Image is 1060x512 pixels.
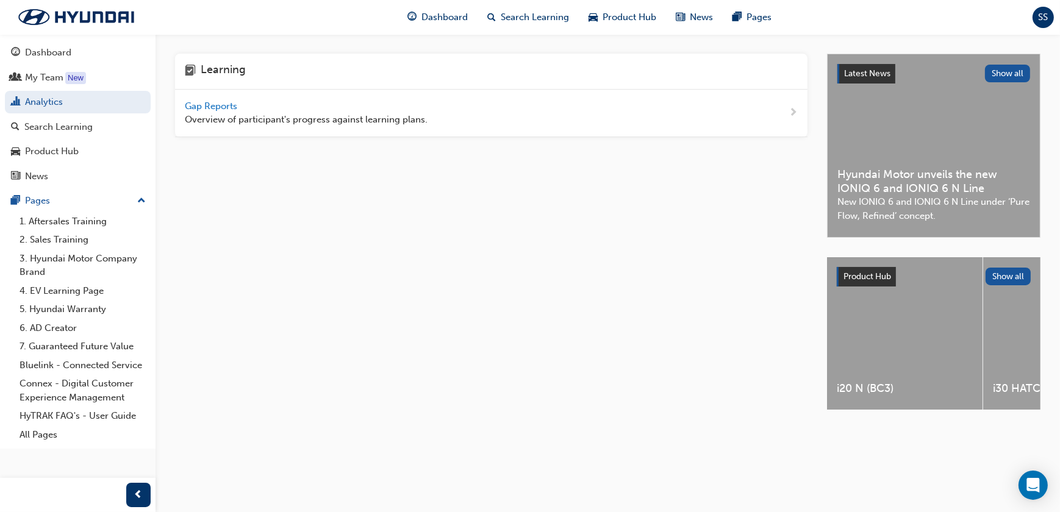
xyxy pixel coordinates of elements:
button: Show all [985,65,1031,82]
div: Search Learning [24,120,93,134]
span: up-icon [137,193,146,209]
a: news-iconNews [666,5,723,30]
a: Latest NewsShow all [837,64,1030,84]
button: Pages [5,190,151,212]
span: News [690,10,713,24]
span: pages-icon [11,196,20,207]
img: Trak [6,4,146,30]
div: My Team [25,71,63,85]
span: guage-icon [407,10,417,25]
div: News [25,169,48,183]
a: Search Learning [5,116,151,138]
span: Pages [747,10,772,24]
a: search-iconSearch Learning [478,5,579,30]
a: car-iconProduct Hub [579,5,666,30]
a: 2. Sales Training [15,230,151,249]
span: news-icon [676,10,685,25]
a: All Pages [15,425,151,444]
a: Analytics [5,91,151,113]
span: search-icon [11,122,20,133]
span: Overview of participant's progress against learning plans. [185,113,428,127]
a: Gap Reports Overview of participant's progress against learning plans.next-icon [175,90,808,137]
div: Pages [25,194,50,208]
a: Latest NewsShow allHyundai Motor unveils the new IONIQ 6 and IONIQ 6 N LineNew IONIQ 6 and IONIQ ... [827,54,1040,238]
span: i20 N (BC3) [837,382,973,396]
span: Hyundai Motor unveils the new IONIQ 6 and IONIQ 6 N Line [837,168,1030,195]
span: car-icon [11,146,20,157]
span: chart-icon [11,97,20,108]
a: My Team [5,66,151,89]
a: 5. Hyundai Warranty [15,300,151,319]
span: pages-icon [732,10,742,25]
a: Connex - Digital Customer Experience Management [15,374,151,407]
span: Search Learning [501,10,569,24]
span: Product Hub [843,271,891,282]
button: DashboardMy TeamAnalyticsSearch LearningProduct HubNews [5,39,151,190]
span: car-icon [589,10,598,25]
a: HyTRAK FAQ's - User Guide [15,407,151,425]
div: Product Hub [25,144,79,158]
span: learning-icon [185,63,196,79]
span: guage-icon [11,48,20,59]
a: Dashboard [5,41,151,64]
span: Latest News [844,68,890,79]
span: search-icon [487,10,496,25]
span: news-icon [11,171,20,182]
a: 4. EV Learning Page [15,282,151,300]
h4: Learning [201,63,246,79]
span: Gap Reports [185,101,240,112]
span: people-icon [11,73,20,84]
a: News [5,165,151,188]
a: i20 N (BC3) [827,257,983,410]
div: Dashboard [25,46,71,60]
a: Product Hub [5,140,151,163]
div: Tooltip anchor [65,72,86,84]
span: prev-icon [134,488,143,503]
button: SS [1033,7,1054,28]
a: Bluelink - Connected Service [15,356,151,375]
span: SS [1039,10,1048,24]
a: guage-iconDashboard [398,5,478,30]
span: Dashboard [421,10,468,24]
a: 6. AD Creator [15,319,151,338]
span: New IONIQ 6 and IONIQ 6 N Line under ‘Pure Flow, Refined’ concept. [837,195,1030,222]
span: next-icon [789,105,798,121]
a: 3. Hyundai Motor Company Brand [15,249,151,282]
div: Open Intercom Messenger [1019,471,1048,500]
span: Product Hub [603,10,656,24]
a: Product HubShow all [837,267,1031,286]
a: 7. Guaranteed Future Value [15,337,151,356]
a: 1. Aftersales Training [15,212,151,231]
a: pages-iconPages [723,5,781,30]
button: Show all [986,268,1031,285]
